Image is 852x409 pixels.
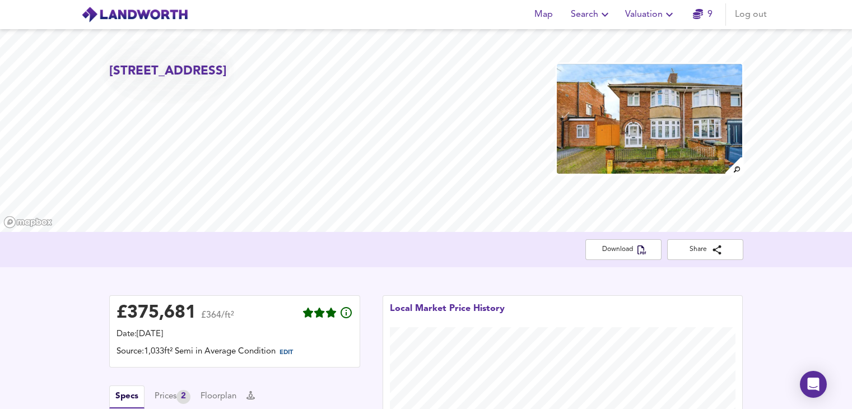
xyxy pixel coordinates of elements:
button: Prices2 [155,390,190,404]
span: Download [594,244,653,255]
span: Log out [735,7,767,22]
a: Mapbox homepage [3,216,53,229]
div: Local Market Price History [390,303,505,327]
div: £ 375,681 [117,305,196,322]
div: Source: 1,033ft² Semi in Average Condition [117,346,353,360]
button: Share [667,239,743,260]
span: £364/ft² [201,311,234,327]
span: Valuation [625,7,676,22]
button: Floorplan [201,391,236,403]
button: Valuation [621,3,681,26]
div: Open Intercom Messenger [800,371,827,398]
button: Map [526,3,562,26]
img: property [556,63,743,175]
button: Specs [109,385,145,408]
div: Date: [DATE] [117,328,353,341]
img: logo [81,6,188,23]
button: Log out [730,3,771,26]
a: 9 [693,7,713,22]
span: Search [571,7,612,22]
span: Share [676,244,734,255]
div: Prices [155,390,190,404]
button: 9 [685,3,721,26]
button: Search [566,3,616,26]
button: Download [585,239,662,260]
img: search [724,156,743,175]
div: 2 [176,390,190,404]
span: Map [530,7,557,22]
h2: [STREET_ADDRESS] [109,63,227,80]
span: EDIT [280,350,293,356]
